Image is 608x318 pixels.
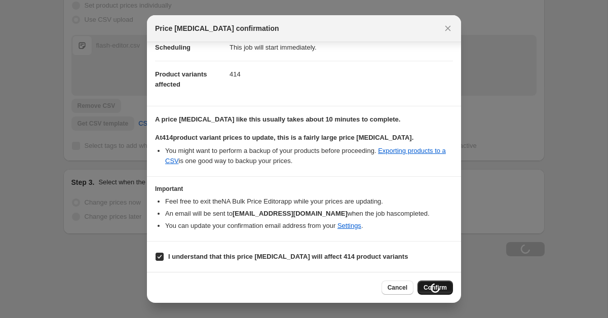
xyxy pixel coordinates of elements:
[155,23,279,33] span: Price [MEDICAL_DATA] confirmation
[155,185,453,193] h3: Important
[165,209,453,219] li: An email will be sent to when the job has completed .
[155,115,400,123] b: A price [MEDICAL_DATA] like this usually takes about 10 minutes to complete.
[441,21,455,35] button: Close
[165,196,453,207] li: Feel free to exit the NA Bulk Price Editor app while your prices are updating.
[165,146,453,166] li: You might want to perform a backup of your products before proceeding. is one good way to backup ...
[165,147,446,165] a: Exporting products to a CSV
[233,210,348,217] b: [EMAIL_ADDRESS][DOMAIN_NAME]
[382,281,413,295] button: Cancel
[230,61,453,88] dd: 414
[388,284,407,292] span: Cancel
[155,44,191,51] span: Scheduling
[165,221,453,231] li: You can update your confirmation email address from your .
[155,70,207,88] span: Product variants affected
[168,253,408,260] b: I understand that this price [MEDICAL_DATA] will affect 414 product variants
[230,34,453,61] dd: This job will start immediately.
[337,222,361,229] a: Settings
[155,134,413,141] b: At 414 product variant prices to update, this is a fairly large price [MEDICAL_DATA].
